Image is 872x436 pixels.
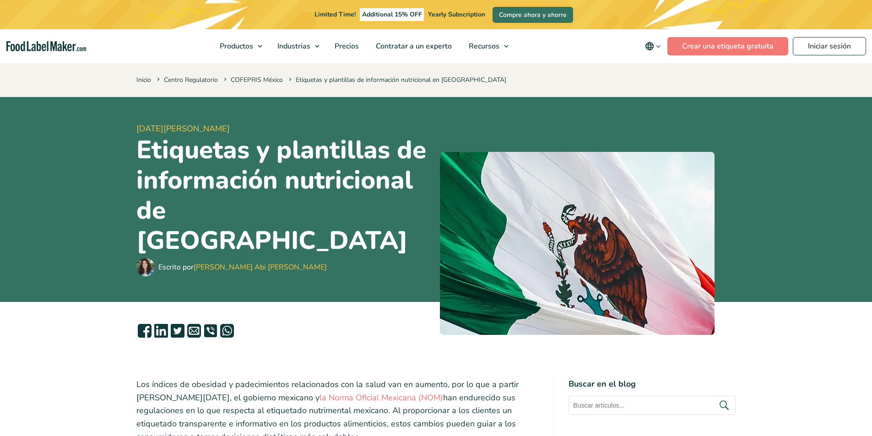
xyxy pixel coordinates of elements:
[275,41,311,51] span: Industrias
[164,75,218,84] a: Centro Regulatorio
[466,41,500,51] span: Recursos
[231,75,283,84] a: COFEPRIS México
[569,396,736,415] input: Buscar artículos...
[667,37,788,55] a: Crear una etiqueta gratuita
[269,29,324,63] a: Industrias
[136,123,433,135] span: [DATE][PERSON_NAME]
[493,7,573,23] a: Compre ahora y ahorre
[136,135,433,256] h1: Etiquetas y plantillas de información nutricional de [GEOGRAPHIC_DATA]
[569,378,736,390] h4: Buscar en el blog
[428,10,485,19] span: Yearly Subscription
[211,29,267,63] a: Productos
[793,37,866,55] a: Iniciar sesión
[136,75,151,84] a: Inicio
[287,75,506,84] span: Etiquetas y plantillas de información nutricional en [GEOGRAPHIC_DATA]
[217,41,254,51] span: Productos
[314,10,356,19] span: Limited Time!
[320,392,443,403] a: la Norma Oficial Mexicana (NOM)
[373,41,453,51] span: Contratar a un experto
[360,8,424,21] span: Additional 15% OFF
[332,41,360,51] span: Precios
[136,258,155,276] img: Maria Abi Hanna - Etiquetadora de alimentos
[158,262,327,273] div: Escrito por
[194,262,327,272] a: [PERSON_NAME] Abi [PERSON_NAME]
[326,29,365,63] a: Precios
[460,29,513,63] a: Recursos
[368,29,458,63] a: Contratar a un experto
